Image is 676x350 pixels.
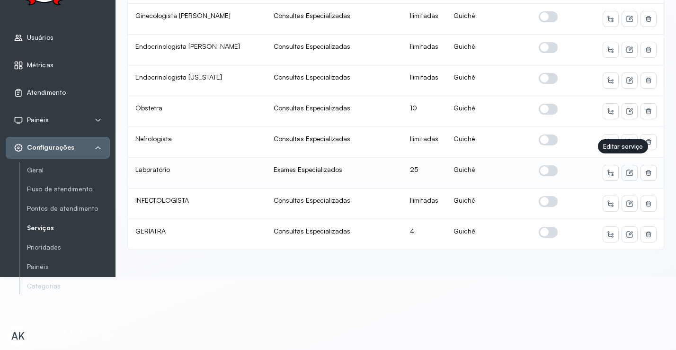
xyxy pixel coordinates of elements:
div: Consultas Especializadas [274,11,395,20]
td: Endocrinologista [PERSON_NAME] [128,35,266,65]
a: Atendimento [14,88,102,98]
td: Obstetra [128,96,266,127]
a: Fluxo de atendimento [27,185,110,193]
td: Ilimitadas [402,4,446,35]
div: Consultas Especializadas [274,42,395,51]
td: GERIATRA [128,219,266,250]
span: Suporte [27,306,51,314]
td: Ginecologista [PERSON_NAME] [128,4,266,35]
td: Guichê [446,127,531,158]
a: Pontos de atendimento [27,203,110,215]
td: INFECTOLOGISTA [128,188,266,219]
td: Endocrinologista [US_STATE] [128,65,266,96]
td: Guichê [446,188,531,219]
td: Laboratório [128,158,266,188]
p: [PERSON_NAME] [34,327,93,336]
td: Guichê [446,219,531,250]
td: 10 [402,96,446,127]
a: Categorias [27,280,110,292]
a: Usuários [14,33,102,43]
span: Métricas [27,61,53,69]
td: 4 [402,219,446,250]
a: Serviços [27,222,110,234]
td: Ilimitadas [402,127,446,158]
td: Guichê [446,158,531,188]
td: Guichê [446,35,531,65]
a: Painéis [27,261,110,273]
span: Configurações [27,144,74,152]
td: Nefrologista [128,127,266,158]
a: Geral [27,164,110,176]
a: Fluxo de atendimento [27,183,110,195]
td: Guichê [446,96,531,127]
td: Ilimitadas [402,35,446,65]
span: Usuários [27,34,53,42]
td: Guichê [446,65,531,96]
a: Serviços [27,224,110,232]
a: Prioridades [27,243,110,251]
a: Painéis [27,263,110,271]
div: Consultas Especializadas [274,227,395,235]
div: Consultas Especializadas [274,196,395,205]
td: 25 [402,158,446,188]
div: Consultas Especializadas [274,73,395,81]
td: Guichê [446,4,531,35]
a: Geral [27,166,110,174]
td: Ilimitadas [402,65,446,96]
a: Métricas [14,61,102,70]
div: Exames Especializados [274,165,395,174]
p: Administrador [34,336,93,344]
a: Prioridades [27,242,110,253]
div: Consultas Especializadas [274,104,395,112]
a: Categorias [27,282,110,290]
span: Painéis [27,116,49,124]
span: Atendimento [27,89,66,97]
div: Consultas Especializadas [274,135,395,143]
td: Ilimitadas [402,188,446,219]
a: Pontos de atendimento [27,205,110,213]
